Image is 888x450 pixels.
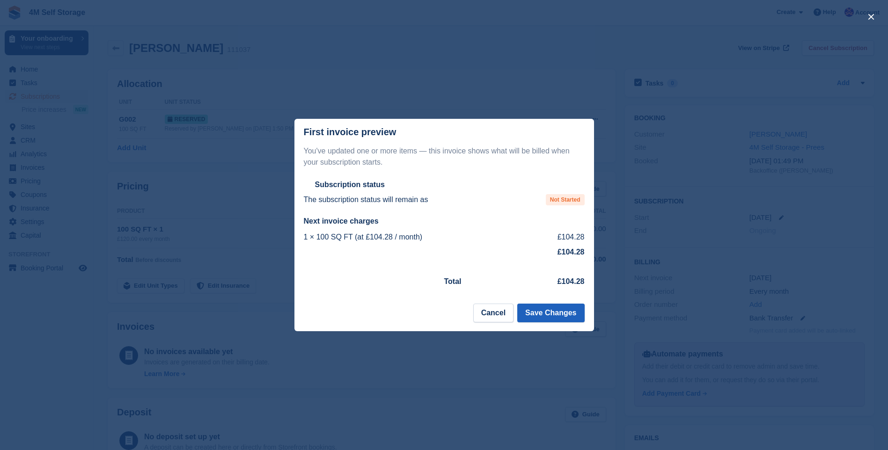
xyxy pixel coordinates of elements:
[315,180,385,189] h2: Subscription status
[532,230,584,245] td: £104.28
[558,277,585,285] strong: £104.28
[304,127,396,138] p: First invoice preview
[864,9,879,24] button: close
[304,194,428,205] p: The subscription status will remain as
[473,304,514,322] button: Cancel
[444,277,462,285] strong: Total
[517,304,584,322] button: Save Changes
[304,230,533,245] td: 1 × 100 SQ FT (at £104.28 / month)
[304,145,585,168] p: You've updated one or more items — this invoice shows what will be billed when your subscription ...
[546,194,585,205] span: Not Started
[304,217,585,226] h2: Next invoice charges
[558,248,585,256] strong: £104.28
